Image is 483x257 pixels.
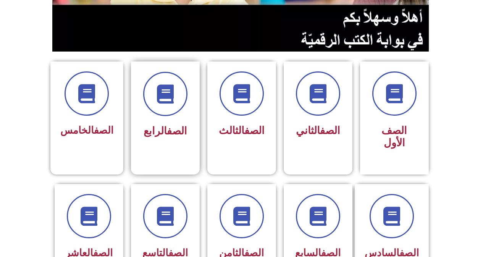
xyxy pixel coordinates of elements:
[94,124,113,136] a: الصف
[60,124,113,136] span: الخامس
[167,125,187,137] a: الصف
[296,124,340,137] span: الثاني
[244,124,265,137] a: الصف
[381,124,407,149] span: الصف الأول
[219,124,265,137] span: الثالث
[320,124,340,137] a: الصف
[144,125,187,137] span: الرابع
